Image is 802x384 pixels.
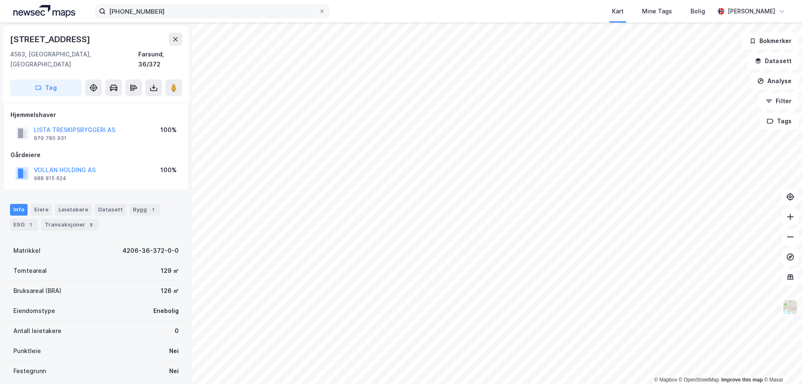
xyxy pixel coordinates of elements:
button: Tag [10,79,82,96]
div: Mine Tags [642,6,672,16]
div: [STREET_ADDRESS] [10,33,92,46]
img: Z [782,299,798,315]
div: 1 [26,221,35,229]
div: 0 [175,326,179,336]
div: 4563, [GEOGRAPHIC_DATA], [GEOGRAPHIC_DATA] [10,49,138,69]
div: Nei [169,346,179,356]
div: Nei [169,366,179,376]
div: Info [10,204,28,216]
a: Improve this map [721,377,763,383]
div: Enebolig [153,306,179,316]
div: 988 815 624 [34,175,66,182]
div: Hjemmelshaver [10,110,182,120]
div: 100% [160,125,177,135]
div: Bygg [129,204,160,216]
div: Kart [612,6,624,16]
div: Farsund, 36/372 [138,49,182,69]
div: Bolig [690,6,705,16]
div: 1 [149,206,157,214]
div: Punktleie [13,346,41,356]
button: Tags [760,113,799,130]
button: Filter [759,93,799,109]
div: Gårdeiere [10,150,182,160]
div: Eiendomstype [13,306,55,316]
div: 100% [160,165,177,175]
div: Festegrunn [13,366,46,376]
button: Analyse [750,73,799,89]
div: 126 ㎡ [161,286,179,296]
div: Eiere [31,204,52,216]
iframe: Chat Widget [760,344,802,384]
div: Datasett [95,204,126,216]
input: Søk på adresse, matrikkel, gårdeiere, leietakere eller personer [106,5,319,18]
img: logo.a4113a55bc3d86da70a041830d287a7e.svg [13,5,75,18]
div: 8 [87,221,95,229]
a: Mapbox [654,377,677,383]
div: ESG [10,219,38,231]
div: [PERSON_NAME] [728,6,775,16]
div: Matrikkel [13,246,41,256]
button: Bokmerker [742,33,799,49]
div: Antall leietakere [13,326,61,336]
div: Bruksareal (BRA) [13,286,61,296]
div: 4206-36-372-0-0 [122,246,179,256]
div: 129 ㎡ [161,266,179,276]
button: Datasett [748,53,799,69]
div: Leietakere [55,204,91,216]
div: Tomteareal [13,266,47,276]
div: Transaksjoner [41,219,99,231]
a: OpenStreetMap [679,377,719,383]
div: 979 780 931 [34,135,66,142]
